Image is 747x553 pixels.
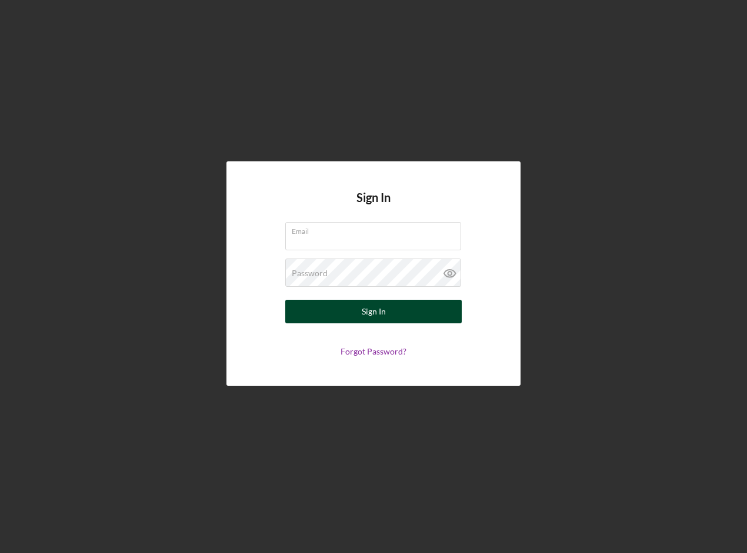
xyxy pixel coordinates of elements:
[292,269,328,278] label: Password
[362,300,386,323] div: Sign In
[292,223,461,236] label: Email
[341,346,406,356] a: Forgot Password?
[356,191,391,222] h4: Sign In
[285,300,462,323] button: Sign In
